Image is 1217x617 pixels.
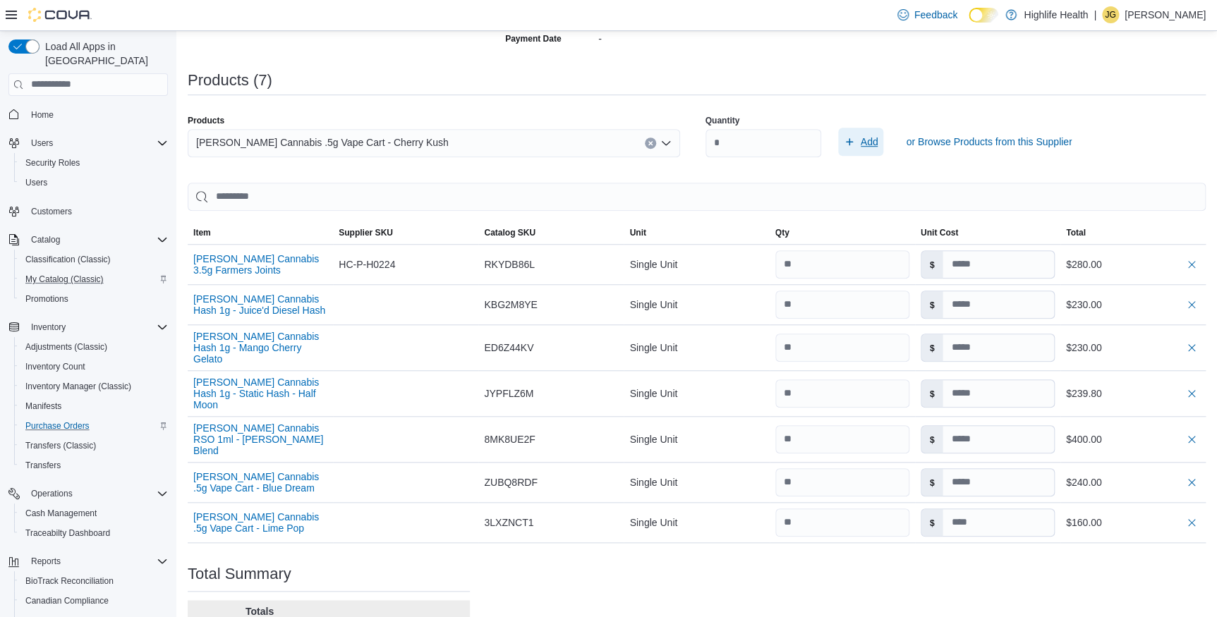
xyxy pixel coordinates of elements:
[25,319,71,336] button: Inventory
[25,420,90,432] span: Purchase Orders
[20,154,85,171] a: Security Roles
[25,202,168,220] span: Customers
[20,174,53,191] a: Users
[484,339,533,356] span: ED6Z44KV
[20,174,168,191] span: Users
[484,385,533,402] span: JYPFLZ6M
[193,422,327,456] button: [PERSON_NAME] Cannabis RSO 1ml - [PERSON_NAME] Blend
[484,474,537,491] span: ZUBQ8RDF
[3,230,174,250] button: Catalog
[915,221,1060,244] button: Unit Cost
[624,425,769,453] div: Single Unit
[25,401,61,412] span: Manifests
[1066,227,1086,238] span: Total
[20,573,119,589] a: BioTrack Reconciliation
[193,511,327,534] button: [PERSON_NAME] Cannabis .5g Vape Cart - Lime Pop
[1105,6,1115,23] span: JG
[193,293,327,316] button: [PERSON_NAME] Cannabis Hash 1g - Juice'd Diesel Hash
[14,173,174,193] button: Users
[921,334,943,361] label: $
[25,595,109,606] span: Canadian Compliance
[14,289,174,309] button: Promotions
[505,33,561,44] label: Payment Date
[14,416,174,436] button: Purchase Orders
[25,361,85,372] span: Inventory Count
[25,274,104,285] span: My Catalog (Classic)
[1125,6,1206,23] p: [PERSON_NAME]
[14,571,174,591] button: BioTrack Reconciliation
[706,115,740,126] label: Quantity
[31,556,61,567] span: Reports
[25,527,110,539] span: Traceabilty Dashboard
[188,566,291,582] h3: Total Summary
[3,133,174,153] button: Users
[28,8,92,22] img: Cova
[25,203,78,220] a: Customers
[624,379,769,408] div: Single Unit
[921,426,943,453] label: $
[25,293,68,305] span: Promotions
[3,201,174,221] button: Customers
[14,436,174,456] button: Transfers (Classic)
[624,508,769,537] div: Single Unit
[31,488,73,499] span: Operations
[14,153,174,173] button: Security Roles
[20,592,114,609] a: Canadian Compliance
[25,381,131,392] span: Inventory Manager (Classic)
[25,106,59,123] a: Home
[25,106,168,123] span: Home
[1024,6,1088,23] p: Highlife Health
[629,227,646,238] span: Unit
[20,398,168,415] span: Manifests
[1066,296,1200,313] div: $230.00
[906,135,1072,149] span: or Browse Products from this Supplier
[1094,6,1096,23] p: |
[20,154,168,171] span: Security Roles
[1066,385,1200,402] div: $239.80
[660,138,672,149] button: Open list of options
[624,334,769,362] div: Single Unit
[193,377,327,410] button: [PERSON_NAME] Cannabis Hash 1g - Static Hash - Half Moon
[484,256,535,273] span: RKYDB86L
[775,227,789,238] span: Qty
[14,396,174,416] button: Manifests
[20,525,168,542] span: Traceabilty Dashboard
[339,256,395,273] span: HC-P-H0224
[31,234,60,245] span: Catalog
[188,72,272,89] h3: Products (7)
[921,509,943,536] label: $
[20,417,95,434] a: Purchase Orders
[3,104,174,125] button: Home
[20,271,168,288] span: My Catalog (Classic)
[20,457,66,474] a: Transfers
[31,322,66,333] span: Inventory
[25,460,61,471] span: Transfers
[14,250,174,269] button: Classification (Classic)
[921,469,943,496] label: $
[624,468,769,496] div: Single Unit
[1060,221,1206,244] button: Total
[20,251,168,268] span: Classification (Classic)
[25,485,168,502] span: Operations
[20,338,113,355] a: Adjustments (Classic)
[20,378,137,395] a: Inventory Manager (Classic)
[20,505,102,522] a: Cash Management
[25,177,47,188] span: Users
[25,135,168,152] span: Users
[1102,6,1119,23] div: Jennifer Gierum
[20,378,168,395] span: Inventory Manager (Classic)
[3,484,174,503] button: Operations
[31,109,54,121] span: Home
[1066,339,1200,356] div: $230.00
[14,357,174,377] button: Inventory Count
[25,553,168,570] span: Reports
[25,575,114,587] span: BioTrack Reconciliation
[624,291,769,319] div: Single Unit
[921,380,943,407] label: $
[484,514,533,531] span: 3LXZNCT1
[20,358,168,375] span: Inventory Count
[31,206,72,217] span: Customers
[25,254,111,265] span: Classification (Classic)
[196,134,449,151] span: [PERSON_NAME] Cannabis .5g Vape Cart - Cherry Kush
[921,291,943,318] label: $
